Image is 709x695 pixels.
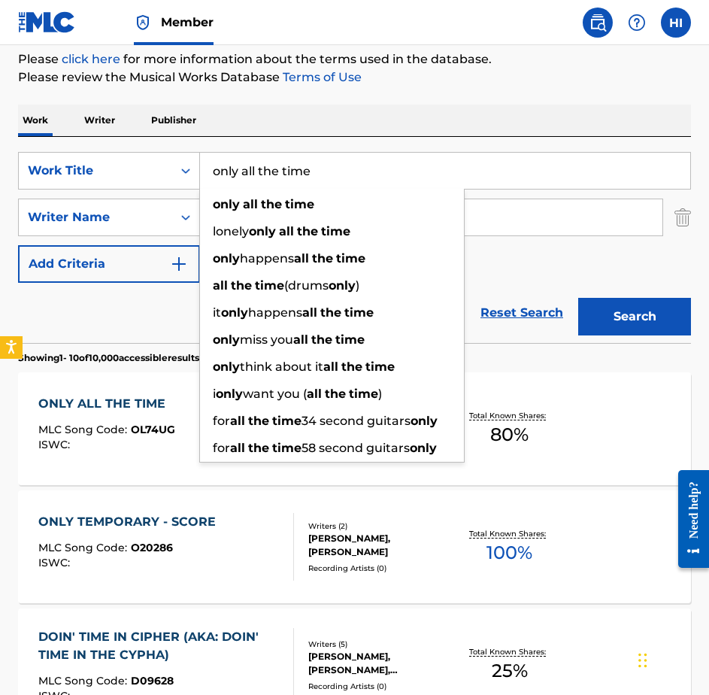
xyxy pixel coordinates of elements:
[18,68,691,86] p: Please review the Musical Works Database
[469,646,550,657] p: Total Known Shares:
[661,8,691,38] div: User Menu
[248,305,302,320] span: happens
[213,360,240,374] strong: only
[325,387,346,401] strong: the
[280,70,362,84] a: Terms of Use
[272,414,301,428] strong: time
[308,532,454,559] div: [PERSON_NAME], [PERSON_NAME]
[18,372,691,485] a: ONLY ALL THE TIMEMLC Song Code:OL74UGISWC:Writers (5)[PERSON_NAME], [PERSON_NAME], [PERSON_NAME] ...
[248,441,269,455] strong: the
[284,278,329,293] span: (drums
[312,251,333,266] strong: the
[329,278,356,293] strong: only
[297,224,318,238] strong: the
[18,351,255,365] p: Showing 1 - 10 of 10,000 accessible results (Total 12,811 )
[301,414,411,428] span: 34 second guitars
[490,421,529,448] span: 80 %
[38,513,223,531] div: ONLY TEMPORARY - SCORE
[301,441,410,455] span: 58 second guitars
[589,14,607,32] img: search
[240,251,294,266] span: happens
[308,639,454,650] div: Writers ( 5 )
[170,255,188,273] img: 9d2ae6d4665cec9f34b9.svg
[492,657,528,684] span: 25 %
[18,490,691,603] a: ONLY TEMPORARY - SCOREMLC Song Code:O20286ISWC:Writers (2)[PERSON_NAME], [PERSON_NAME]Recording A...
[473,296,571,329] a: Reset Search
[248,414,269,428] strong: the
[38,423,131,436] span: MLC Song Code :
[344,305,374,320] strong: time
[674,199,691,236] img: Delete Criterion
[221,305,248,320] strong: only
[308,650,454,677] div: [PERSON_NAME], [PERSON_NAME], [PERSON_NAME], [PERSON_NAME]
[131,541,173,554] span: O20286
[213,278,228,293] strong: all
[341,360,362,374] strong: the
[18,11,76,33] img: MLC Logo
[583,8,613,38] a: Public Search
[628,14,646,32] img: help
[240,332,293,347] span: miss you
[216,387,243,401] strong: only
[365,360,395,374] strong: time
[249,224,276,238] strong: only
[349,387,378,401] strong: time
[18,245,200,283] button: Add Criteria
[80,105,120,136] p: Writer
[38,556,74,569] span: ISWC :
[356,278,359,293] span: )
[378,387,382,401] span: )
[38,438,74,451] span: ISWC :
[320,305,341,320] strong: the
[213,387,216,401] span: i
[213,251,240,266] strong: only
[293,332,308,347] strong: all
[161,14,214,31] span: Member
[231,278,252,293] strong: the
[323,360,338,374] strong: all
[634,623,709,695] iframe: Chat Widget
[261,197,282,211] strong: the
[213,197,240,211] strong: only
[307,387,322,401] strong: all
[279,224,294,238] strong: all
[486,539,532,566] span: 100 %
[469,410,550,421] p: Total Known Shares:
[622,8,652,38] div: Help
[18,105,53,136] p: Work
[469,528,550,539] p: Total Known Shares:
[638,638,647,683] div: Drag
[308,563,454,574] div: Recording Artists ( 0 )
[411,414,438,428] strong: only
[336,251,365,266] strong: time
[255,278,284,293] strong: time
[38,628,281,664] div: DOIN' TIME IN CIPHER (AKA: DOIN' TIME IN THE CYPHA)
[28,162,163,180] div: Work Title
[230,414,245,428] strong: all
[230,441,245,455] strong: all
[134,14,152,32] img: Top Rightsholder
[308,520,454,532] div: Writers ( 2 )
[18,50,691,68] p: Please for more information about the terms used in the database.
[131,674,174,687] span: D09628
[272,441,301,455] strong: time
[294,251,309,266] strong: all
[302,305,317,320] strong: all
[243,387,307,401] span: want you (
[213,332,240,347] strong: only
[28,208,163,226] div: Writer Name
[38,674,131,687] span: MLC Song Code :
[285,197,314,211] strong: time
[243,197,258,211] strong: all
[321,224,350,238] strong: time
[147,105,201,136] p: Publisher
[213,414,230,428] span: for
[131,423,175,436] span: OL74UG
[240,360,323,374] span: think about it
[578,298,691,335] button: Search
[213,441,230,455] span: for
[62,52,120,66] a: click here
